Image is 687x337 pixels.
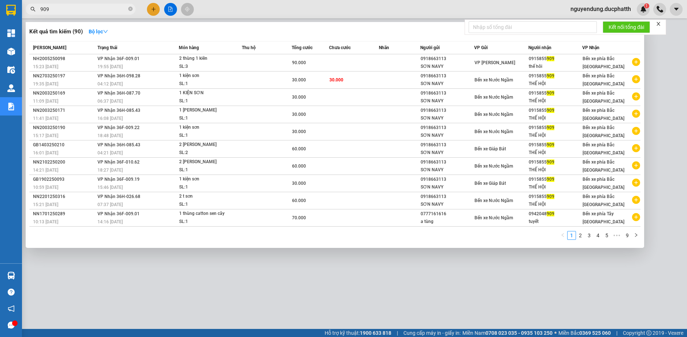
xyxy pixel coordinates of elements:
[632,58,640,66] span: plus-circle
[421,63,474,70] div: SƠN NAVY
[474,146,506,151] span: Bến xe Giáp Bát
[632,231,640,240] button: right
[421,114,474,122] div: SƠN NAVY
[547,56,554,61] span: 909
[474,181,506,186] span: Bến xe Giáp Bát
[583,160,624,173] span: Bến xe phía Bắc [GEOGRAPHIC_DATA]
[594,231,602,240] li: 4
[179,132,234,140] div: SL: 1
[97,45,117,50] span: Trạng thái
[561,233,565,237] span: left
[529,63,582,70] div: thế hôi
[7,66,15,74] img: warehouse-icon
[558,231,567,240] li: Previous Page
[420,45,440,50] span: Người gửi
[632,110,640,118] span: plus-circle
[179,45,199,50] span: Món hàng
[97,133,123,138] span: 18:48 [DATE]
[547,73,554,78] span: 909
[292,95,306,100] span: 30.000
[33,141,95,149] div: GB1403250210
[576,231,584,239] a: 2
[97,150,123,155] span: 04:21 [DATE]
[33,99,58,104] span: 11:09 [DATE]
[474,198,513,203] span: Bến xe Nước Ngầm
[292,215,306,220] span: 70.000
[474,95,513,100] span: Bến xe Nước Ngầm
[547,211,554,216] span: 909
[632,213,640,221] span: plus-circle
[7,48,15,55] img: warehouse-icon
[529,55,582,63] div: 0915855
[469,21,597,33] input: Nhập số tổng đài
[179,72,234,80] div: 1 kiện sơn
[179,193,234,201] div: 2 t sơn
[529,107,582,114] div: 0915855
[292,181,306,186] span: 30.000
[33,64,58,69] span: 15:23 [DATE]
[33,107,95,114] div: NN2003250171
[8,305,15,312] span: notification
[529,141,582,149] div: 0915855
[179,201,234,209] div: SL: 1
[529,80,582,88] div: THẾ HỘI
[29,28,83,36] h3: Kết quả tìm kiếm ( 90 )
[97,211,140,216] span: VP Nhận 36F-009.01
[529,97,582,105] div: THẾ HỘI
[529,72,582,80] div: 0915855
[529,218,582,226] div: tuyết
[30,7,36,12] span: search
[656,21,661,26] span: close
[529,89,582,97] div: 0915855
[97,56,140,61] span: VP Nhận 36F-009.01
[292,198,306,203] span: 60.000
[179,218,234,226] div: SL: 1
[6,5,16,16] img: logo-vxr
[40,5,127,13] input: Tìm tên, số ĐT hoặc mã đơn
[583,91,624,104] span: Bến xe phía Bắc [GEOGRAPHIC_DATA]
[632,196,640,204] span: plus-circle
[242,45,256,50] span: Thu hộ
[179,183,234,191] div: SL: 1
[97,108,140,113] span: VP Nhận 36H-085.43
[528,45,551,50] span: Người nhận
[421,201,474,208] div: SƠN NAVY
[33,202,58,207] span: 15:21 [DATE]
[33,168,58,173] span: 14:21 [DATE]
[421,124,474,132] div: 0918663113
[33,72,95,80] div: NN2703250197
[97,168,123,173] span: 18:27 [DATE]
[128,7,133,11] span: close-circle
[97,73,140,78] span: VP Nhận 36H-098.28
[547,125,554,130] span: 909
[97,64,123,69] span: 19:55 [DATE]
[529,114,582,122] div: THẾ HỘI
[179,89,234,97] div: 1 KIỆN SƠN
[585,231,594,240] li: 3
[292,164,306,169] span: 60.000
[33,89,95,97] div: NN2003250169
[33,124,95,132] div: NN2003250190
[179,124,234,132] div: 1 kiện sơn
[33,219,58,224] span: 10:13 [DATE]
[585,231,593,239] a: 3
[33,81,58,87] span: 19:35 [DATE]
[632,92,640,100] span: plus-circle
[329,45,351,50] span: Chưa cước
[547,177,554,182] span: 909
[474,45,488,50] span: VP Gửi
[529,166,582,174] div: THẾ HỘI
[292,60,306,65] span: 90.000
[421,193,474,201] div: 0918663113
[558,231,567,240] button: left
[421,176,474,183] div: 0918663113
[632,144,640,152] span: plus-circle
[632,127,640,135] span: plus-circle
[583,142,624,155] span: Bến xe phía Bắc [GEOGRAPHIC_DATA]
[583,177,624,190] span: Bến xe phía Bắc [GEOGRAPHIC_DATA]
[33,133,58,138] span: 15:17 [DATE]
[529,201,582,208] div: THẾ HỘI
[547,160,554,165] span: 909
[421,166,474,174] div: SƠN NAVY
[421,158,474,166] div: 0918663113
